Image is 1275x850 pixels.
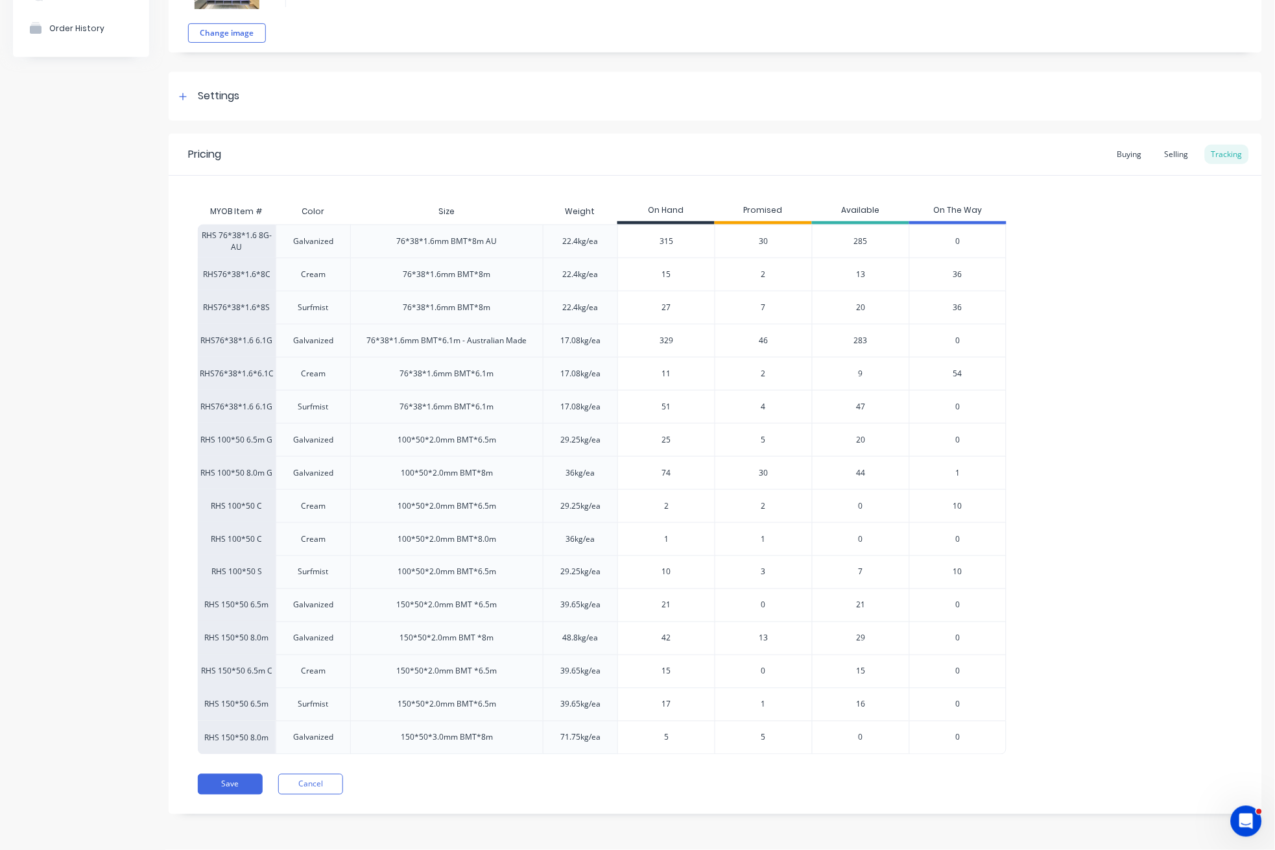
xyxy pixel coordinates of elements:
[403,269,491,280] div: 76*38*1.6mm BMT*8m
[560,566,601,578] div: 29.25kg/ea
[198,774,263,795] button: Save
[398,500,496,512] div: 100*50*2.0mm BMT*6.5m
[400,368,494,380] div: 76*38*1.6mm BMT*6.1m
[956,600,960,611] span: 0
[298,302,329,313] div: Surfmist
[956,666,960,677] span: 0
[618,589,715,622] div: 21
[198,324,276,357] div: RHS76*38*1.6 6.1G
[198,622,276,655] div: RHS 150*50 8.0m
[812,456,909,489] div: 44
[301,500,326,512] div: Cream
[563,633,599,644] div: 48.8kg/ea
[1231,806,1262,837] iframe: Intercom live chat
[812,688,909,721] div: 16
[398,566,496,578] div: 100*50*2.0mm BMT*6.5m
[293,600,333,611] div: Galvanized
[812,390,909,423] div: 47
[618,225,715,258] div: 315
[812,655,909,688] div: 15
[397,600,497,611] div: 150*50*2.0mm BMT *6.5m
[298,566,329,578] div: Surfmist
[560,401,601,413] div: 17.08kg/ea
[198,258,276,291] div: RHS76*38*1.6*8C
[618,291,715,324] div: 27
[812,489,909,522] div: 0
[560,335,601,346] div: 17.08kg/ea
[398,533,496,545] div: 100*50*2.0mm BMT*8.0m
[367,335,527,346] div: 76*38*1.6mm BMT*6.1m - Australian Made
[301,666,326,677] div: Cream
[618,556,715,589] div: 10
[560,732,601,744] div: 71.75kg/ea
[618,358,715,390] div: 11
[956,467,960,479] span: 1
[301,533,326,545] div: Cream
[198,456,276,489] div: RHS 100*50 8.0m G
[291,195,335,228] div: Color
[401,732,493,744] div: 150*50*3.0mm BMT*8m
[401,467,493,479] div: 100*50*2.0mm BMT*8m
[812,291,909,324] div: 20
[761,269,766,280] span: 2
[956,732,960,744] span: 0
[198,390,276,423] div: RHS76*38*1.6 6.1G
[761,566,766,578] span: 3
[397,236,497,247] div: 76*38*1.6mm BMT*8m AU
[188,147,221,162] div: Pricing
[198,88,239,104] div: Settings
[198,489,276,522] div: RHS 100*50 C
[812,357,909,390] div: 9
[301,368,326,380] div: Cream
[198,688,276,721] div: RHS 150*50 6.5m
[761,533,766,545] span: 1
[761,500,766,512] span: 2
[761,368,766,380] span: 2
[909,199,1007,225] div: On The Way
[812,199,909,225] div: Available
[761,401,766,413] span: 4
[13,12,149,44] button: Order History
[956,335,960,346] span: 0
[956,633,960,644] span: 0
[812,555,909,589] div: 7
[400,633,494,644] div: 150*50*2.0mm BMT *8m
[298,699,329,710] div: Surfmist
[618,655,715,688] div: 15
[956,533,960,545] span: 0
[812,258,909,291] div: 13
[293,633,333,644] div: Galvanized
[759,633,769,644] span: 13
[563,302,599,313] div: 22.4kg/ea
[428,195,465,228] div: Size
[198,655,276,688] div: RHS 150*50 6.5m C
[761,600,766,611] span: 0
[398,699,496,710] div: 150*50*2.0mm BMT*6.5m
[560,600,601,611] div: 39.65kg/ea
[563,269,599,280] div: 22.4kg/ea
[198,225,276,258] div: RHS 76*38*1.6 8G-AU
[715,199,812,225] div: Promised
[956,699,960,710] span: 0
[953,302,962,313] span: 36
[1111,145,1149,164] div: Buying
[198,199,276,225] div: MYOB Item #
[761,302,766,313] span: 7
[560,500,601,512] div: 29.25kg/ea
[198,721,276,755] div: RHS 150*50 8.0m
[560,666,601,677] div: 39.65kg/ea
[49,23,104,33] div: Order History
[956,236,960,247] span: 0
[618,490,715,522] div: 2
[761,699,766,710] span: 1
[761,434,766,446] span: 5
[618,258,715,291] div: 15
[560,434,601,446] div: 29.25kg/ea
[1205,145,1249,164] div: Tracking
[618,391,715,423] div: 51
[400,401,494,413] div: 76*38*1.6mm BMT*6.1m
[560,699,601,710] div: 39.65kg/ea
[812,589,909,622] div: 21
[618,457,715,489] div: 74
[563,236,599,247] div: 22.4kg/ea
